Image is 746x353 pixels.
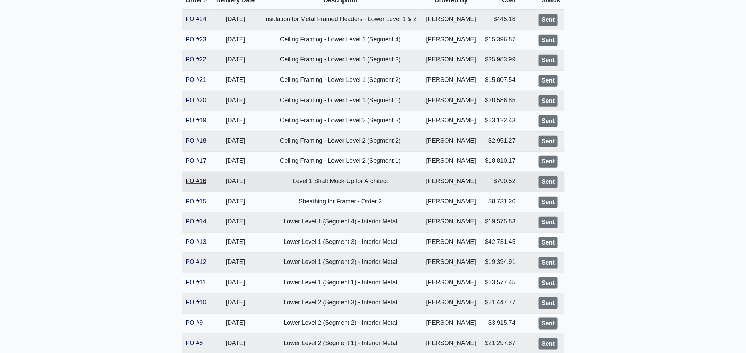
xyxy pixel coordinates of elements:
[259,232,422,253] td: Lower Level 1 (Segment 3) - Interior Metal
[259,172,422,192] td: Level 1 Shaft Mock-Up for Architect
[259,293,422,314] td: Lower Level 2 (Segment 3) - Interior Metal
[539,115,557,127] div: Sent
[259,70,422,91] td: Ceiling Framing - Lower Level 1 (Segment 2)
[212,192,259,212] td: [DATE]
[259,131,422,152] td: Ceiling Framing - Lower Level 2 (Segment 2)
[186,238,207,245] a: PO #13
[539,156,557,168] div: Sent
[422,192,481,212] td: [PERSON_NAME]
[480,172,519,192] td: $790.52
[212,152,259,172] td: [DATE]
[212,10,259,30] td: [DATE]
[422,131,481,152] td: [PERSON_NAME]
[480,152,519,172] td: $18,810.17
[259,50,422,71] td: Ceiling Framing - Lower Level 1 (Segment 3)
[186,258,207,265] a: PO #12
[212,30,259,50] td: [DATE]
[480,70,519,91] td: $15,807.54
[259,314,422,334] td: Lower Level 2 (Segment 2) - Interior Metal
[259,212,422,233] td: Lower Level 1 (Segment 4) - Interior Metal
[186,36,207,43] a: PO #23
[539,75,557,87] div: Sent
[480,314,519,334] td: $3,915.74
[422,212,481,233] td: [PERSON_NAME]
[539,136,557,147] div: Sent
[480,293,519,314] td: $21,447.77
[259,111,422,132] td: Ceiling Framing - Lower Level 2 (Segment 3)
[186,97,207,104] a: PO #20
[422,172,481,192] td: [PERSON_NAME]
[212,91,259,111] td: [DATE]
[186,198,207,205] a: PO #15
[480,50,519,71] td: $35,983.99
[212,131,259,152] td: [DATE]
[480,131,519,152] td: $2,951.27
[539,257,557,269] div: Sent
[212,172,259,192] td: [DATE]
[422,111,481,132] td: [PERSON_NAME]
[259,273,422,293] td: Lower Level 1 (Segment 1) - Interior Metal
[212,273,259,293] td: [DATE]
[422,273,481,293] td: [PERSON_NAME]
[212,212,259,233] td: [DATE]
[186,157,207,164] a: PO #17
[539,197,557,208] div: Sent
[539,297,557,309] div: Sent
[480,192,519,212] td: $8,731.20
[422,314,481,334] td: [PERSON_NAME]
[539,277,557,289] div: Sent
[186,340,203,346] a: PO #8
[422,50,481,71] td: [PERSON_NAME]
[422,232,481,253] td: [PERSON_NAME]
[186,319,203,326] a: PO #9
[186,218,207,225] a: PO #14
[422,70,481,91] td: [PERSON_NAME]
[259,30,422,50] td: Ceiling Framing - Lower Level 1 (Segment 4)
[422,253,481,273] td: [PERSON_NAME]
[539,318,557,330] div: Sent
[539,14,557,26] div: Sent
[212,111,259,132] td: [DATE]
[480,91,519,111] td: $20,586.85
[259,192,422,212] td: Sheathing for Framer - Order 2
[539,338,557,350] div: Sent
[422,91,481,111] td: [PERSON_NAME]
[480,253,519,273] td: $19,394.91
[259,152,422,172] td: Ceiling Framing - Lower Level 2 (Segment 1)
[539,95,557,107] div: Sent
[212,70,259,91] td: [DATE]
[212,50,259,71] td: [DATE]
[259,91,422,111] td: Ceiling Framing - Lower Level 1 (Segment 1)
[186,299,207,306] a: PO #10
[539,35,557,46] div: Sent
[480,10,519,30] td: $445.18
[259,10,422,30] td: Insulation for Metal Framed Headers - Lower Level 1 & 2
[422,152,481,172] td: [PERSON_NAME]
[480,30,519,50] td: $15,396.87
[539,176,557,188] div: Sent
[212,314,259,334] td: [DATE]
[186,56,207,63] a: PO #22
[480,232,519,253] td: $42,731.45
[480,273,519,293] td: $23,577.45
[186,279,207,286] a: PO #11
[186,16,207,22] a: PO #24
[186,117,207,124] a: PO #19
[186,76,207,83] a: PO #21
[259,253,422,273] td: Lower Level 1 (Segment 2) - Interior Metal
[212,293,259,314] td: [DATE]
[212,253,259,273] td: [DATE]
[212,232,259,253] td: [DATE]
[422,30,481,50] td: [PERSON_NAME]
[539,217,557,228] div: Sent
[539,237,557,249] div: Sent
[422,10,481,30] td: [PERSON_NAME]
[480,212,519,233] td: $19,575.83
[539,55,557,66] div: Sent
[480,111,519,132] td: $23,122.43
[186,137,207,144] a: PO #18
[186,178,207,184] a: PO #16
[422,293,481,314] td: [PERSON_NAME]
